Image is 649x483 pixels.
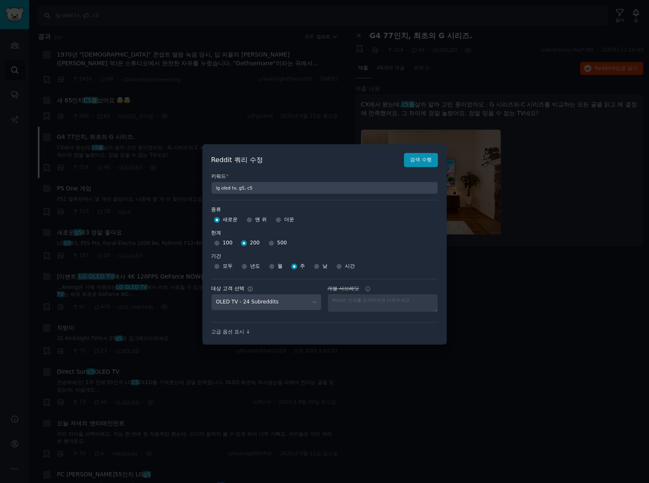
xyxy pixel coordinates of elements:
font: 개별 서브레딧 [327,286,359,291]
font: 맨 위 [255,217,267,222]
font: 대상 고객 선택 [211,286,244,291]
font: 100 [223,240,232,246]
font: 월 [278,263,283,269]
font: Reddit 쿼리 수정 [211,156,263,164]
font: 주 [300,263,305,269]
font: 500 [277,240,287,246]
font: 낮 [322,263,327,269]
font: 기간 [211,253,221,259]
input: Reddit에서 검색할 키워드 [211,182,438,194]
font: 키워드 [211,173,226,179]
font: 모두 [223,263,233,269]
font: 한계 [211,230,221,236]
font: 더운 [284,217,294,222]
font: 200 [250,240,259,246]
button: 검색 수행 [404,153,438,167]
font: 검색 수행 [410,157,432,163]
font: 시간 [345,263,355,269]
font: 새로운 [223,217,238,222]
font: 고급 옵션 표시 ↓ [211,329,250,335]
font: 년도 [250,263,260,269]
font: 종류 [211,207,221,212]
